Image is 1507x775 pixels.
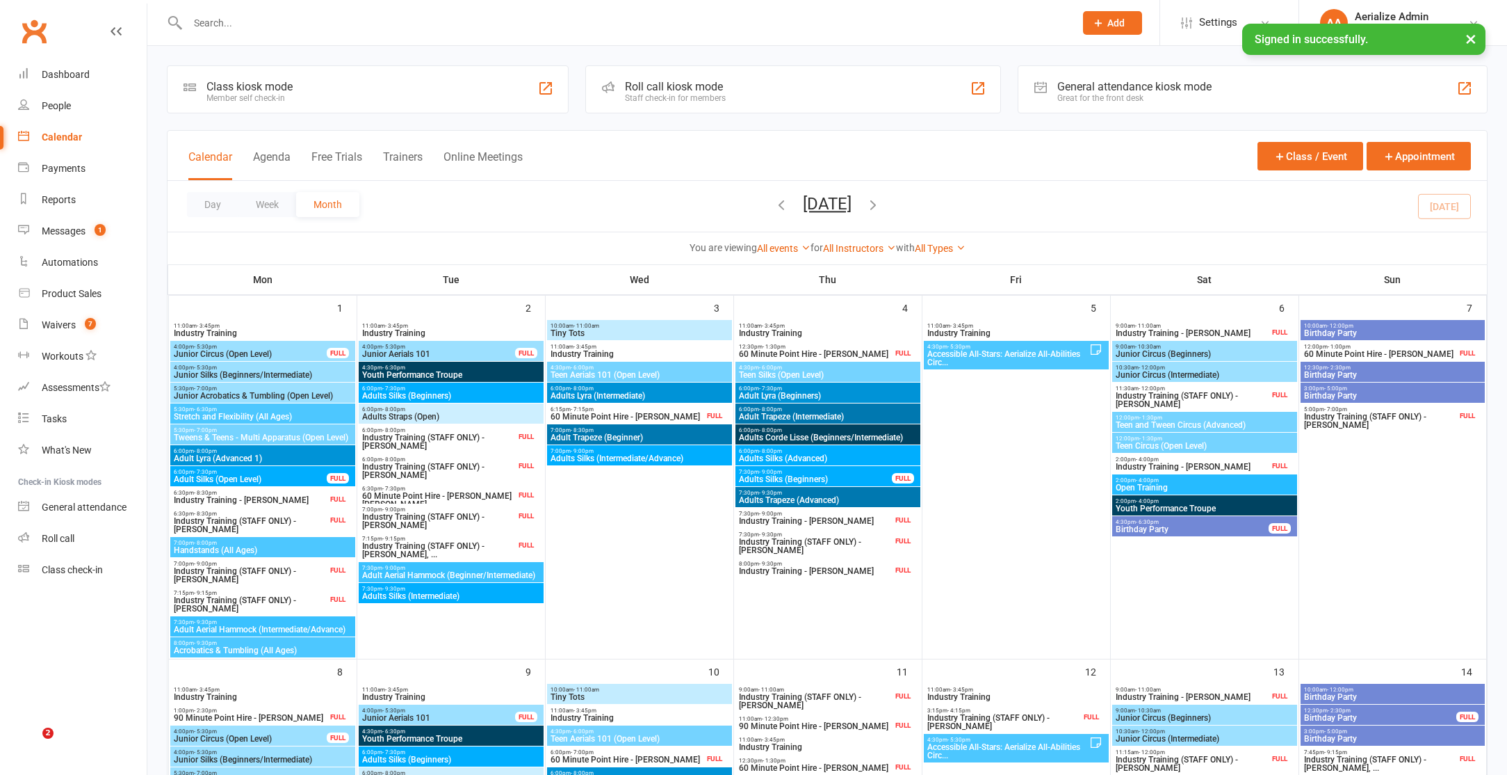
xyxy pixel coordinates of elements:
div: People [42,100,71,111]
span: Add [1107,17,1125,29]
span: Industry Training [927,329,1106,337]
span: 7:00pm [550,427,729,433]
span: Junior Aerials 101 [361,350,516,358]
span: - 10:30am [1135,344,1161,350]
div: FULL [515,540,537,550]
th: Sat [1110,265,1298,294]
span: Industry Training (STAFF ONLY) - [PERSON_NAME] [173,567,327,584]
div: 7 [1467,296,1486,319]
span: Junior Circus (Beginners) [1115,350,1294,358]
span: 4:30pm [738,365,918,371]
span: Teen Aerials 101 (Open Level) [550,371,729,379]
span: - 2:30pm [1328,365,1351,371]
span: 6:30pm [173,511,327,517]
div: FULL [1269,327,1291,337]
a: General attendance kiosk mode [18,492,147,523]
div: FULL [515,461,537,471]
span: 2:00pm [1115,498,1294,504]
span: - 3:45pm [762,323,785,329]
span: 8:00pm [173,640,352,646]
span: Youth Performance Troupe [1115,504,1294,513]
span: Industry Training [738,329,918,337]
span: 7:30pm [738,490,918,496]
span: Adult Silks (Open Level) [173,475,327,484]
a: Roll call [18,523,147,554]
span: Industry Training - [PERSON_NAME] [738,517,893,525]
span: 7:30pm [738,532,893,538]
span: Adults Trapeze (Advanced) [738,496,918,504]
div: Calendar [42,131,82,143]
th: Wed [545,265,733,294]
span: 12:30pm [1303,365,1483,371]
span: - 9:00pm [382,565,405,571]
span: 3:00pm [1303,385,1483,392]
span: 12:00pm [1303,344,1458,350]
div: 2 [526,296,545,319]
span: 4:00pm [173,344,327,350]
div: Class kiosk mode [206,80,293,93]
span: 5:00pm [1303,406,1458,413]
span: - 1:00pm [1328,344,1351,350]
div: FULL [327,594,349,605]
span: - 5:30pm [194,365,217,371]
div: 10 [708,660,733,682]
span: - 8:00pm [759,427,782,433]
div: FULL [515,490,537,500]
a: People [18,90,147,122]
span: - 7:00pm [194,427,217,433]
span: - 3:45pm [950,323,973,329]
span: Youth Performance Troupe [361,371,541,379]
span: Industry Training - [PERSON_NAME] [173,496,327,504]
div: 5 [1091,296,1110,319]
span: - 9:30pm [382,586,405,592]
div: 6 [1279,296,1298,319]
span: 2 [42,728,54,739]
span: 4:30pm [927,344,1089,350]
div: FULL [327,565,349,575]
span: Adult Trapeze (Intermediate) [738,413,918,421]
span: Adults Straps (Open) [361,413,541,421]
span: 8:00pm [738,561,893,567]
span: Junior Acrobatics & Tumbling (Open Level) [173,392,352,400]
span: Adults Lyra (Intermediate) [550,392,729,400]
span: - 9:00pm [382,506,405,513]
th: Thu [733,265,922,294]
span: - 9:00pm [571,448,594,454]
span: - 5:00pm [1324,385,1347,392]
button: Free Trials [311,150,362,180]
div: Product Sales [42,288,101,299]
span: 10:00am [1303,323,1483,329]
button: Add [1083,11,1142,35]
div: Automations [42,257,98,268]
div: FULL [1269,523,1291,534]
span: 4:30pm [1115,519,1269,525]
span: - 11:00am [573,323,599,329]
span: - 4:00pm [1136,456,1159,463]
div: 3 [714,296,733,319]
span: Industry Training - [PERSON_NAME] [738,567,893,575]
span: - 6:30pm [1136,519,1159,525]
div: FULL [327,494,349,504]
div: Payments [42,163,85,174]
button: [DATE] [803,194,852,214]
div: FULL [892,565,914,575]
div: Messages [42,225,85,237]
span: 6:30pm [173,490,327,496]
span: 6:00pm [173,469,327,475]
div: Aerialize Admin [1355,10,1428,23]
button: Day [187,192,238,217]
span: - 6:00pm [571,365,594,371]
span: 4:00pm [361,344,516,350]
button: Week [238,192,296,217]
div: Class check-in [42,564,103,575]
button: Agenda [253,150,291,180]
span: - 3:45pm [197,323,220,329]
a: Automations [18,247,147,278]
span: 2:00pm [1115,456,1269,463]
span: - 7:00pm [194,385,217,392]
div: FULL [327,473,349,484]
span: 12:00pm [1115,436,1294,442]
span: 60 Minute Point Hire - [PERSON_NAME] [738,350,893,358]
div: FULL [1456,410,1479,421]
span: 5:30pm [173,427,352,433]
